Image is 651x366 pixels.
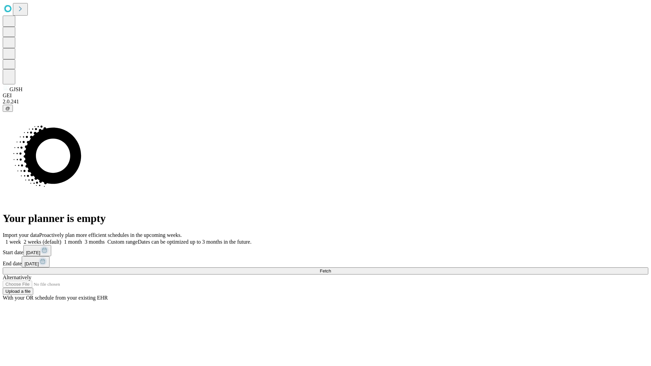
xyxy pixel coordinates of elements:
span: 1 week [5,239,21,245]
span: Alternatively [3,274,31,280]
span: Dates can be optimized up to 3 months in the future. [138,239,251,245]
div: Start date [3,245,648,256]
span: With your OR schedule from your existing EHR [3,295,108,301]
span: Proactively plan more efficient schedules in the upcoming weeks. [39,232,182,238]
button: Fetch [3,267,648,274]
span: [DATE] [26,250,40,255]
span: Import your data [3,232,39,238]
div: GEI [3,93,648,99]
span: 3 months [85,239,105,245]
button: @ [3,105,13,112]
button: [DATE] [23,245,51,256]
span: Fetch [320,268,331,273]
div: 2.0.241 [3,99,648,105]
button: Upload a file [3,288,33,295]
span: [DATE] [24,261,39,266]
button: [DATE] [22,256,50,267]
span: GJSH [9,86,22,92]
span: @ [5,106,10,111]
span: Custom range [107,239,138,245]
span: 1 month [64,239,82,245]
span: 2 weeks (default) [24,239,61,245]
h1: Your planner is empty [3,212,648,225]
div: End date [3,256,648,267]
